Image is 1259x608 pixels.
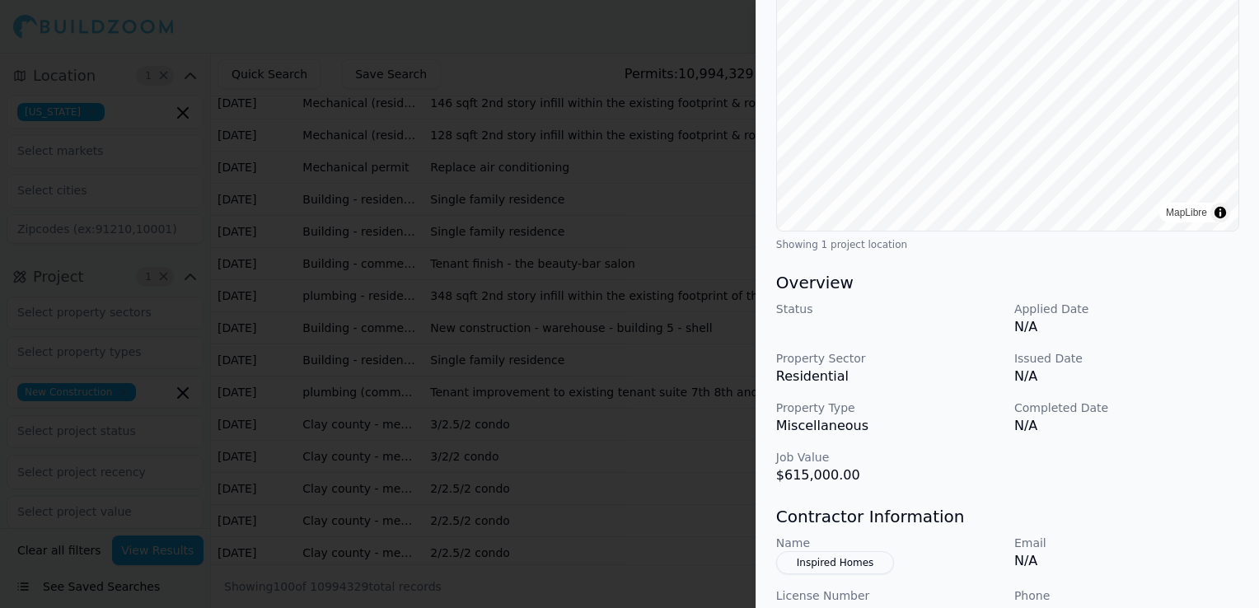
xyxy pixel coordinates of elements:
[1014,350,1239,367] p: Issued Date
[1014,551,1239,571] p: N/A
[776,505,1239,528] h3: Contractor Information
[776,271,1239,294] h3: Overview
[1014,535,1239,551] p: Email
[776,551,895,574] button: Inspired Homes
[1014,367,1239,386] p: N/A
[1014,317,1239,337] p: N/A
[1014,587,1239,604] p: Phone
[1014,400,1239,416] p: Completed Date
[1166,207,1207,218] a: MapLibre
[776,301,1001,317] p: Status
[1014,416,1239,436] p: N/A
[776,238,1239,251] div: Showing 1 project location
[776,449,1001,465] p: Job Value
[776,400,1001,416] p: Property Type
[776,367,1001,386] p: Residential
[776,587,1001,604] p: License Number
[776,416,1001,436] p: Miscellaneous
[1210,203,1230,222] summary: Toggle attribution
[776,465,1001,485] p: $615,000.00
[776,535,1001,551] p: Name
[1014,301,1239,317] p: Applied Date
[776,350,1001,367] p: Property Sector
